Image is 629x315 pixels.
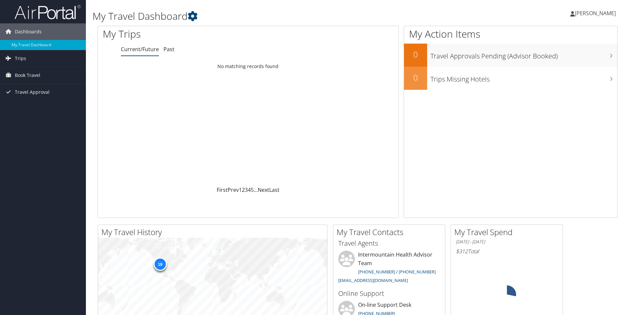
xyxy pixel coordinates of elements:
[404,44,617,67] a: 0Travel Approvals Pending (Advisor Booked)
[358,269,436,275] a: [PHONE_NUMBER] / [PHONE_NUMBER]
[254,186,258,193] span: …
[456,248,558,255] h6: Total
[338,239,440,248] h3: Travel Agents
[164,46,174,53] a: Past
[338,289,440,298] h3: Online Support
[258,186,269,193] a: Next
[101,227,327,238] h2: My Travel History
[217,186,228,193] a: First
[335,251,443,286] li: Intermountain Health Advisor Team
[456,239,558,245] h6: [DATE] - [DATE]
[15,84,50,100] span: Travel Approval
[103,27,268,41] h1: My Trips
[248,186,251,193] a: 4
[570,3,622,23] a: [PERSON_NAME]
[404,27,617,41] h1: My Action Items
[456,248,468,255] span: $312
[153,258,166,271] div: 19
[269,186,279,193] a: Last
[239,186,242,193] a: 1
[15,67,40,84] span: Book Travel
[575,10,616,17] span: [PERSON_NAME]
[121,46,159,53] a: Current/Future
[15,4,81,20] img: airportal-logo.png
[245,186,248,193] a: 3
[15,50,26,67] span: Trips
[404,72,427,83] h2: 0
[430,71,617,84] h3: Trips Missing Hotels
[454,227,563,238] h2: My Travel Spend
[430,48,617,61] h3: Travel Approvals Pending (Advisor Booked)
[15,23,42,40] span: Dashboards
[228,186,239,193] a: Prev
[404,67,617,90] a: 0Trips Missing Hotels
[242,186,245,193] a: 2
[92,9,446,23] h1: My Travel Dashboard
[98,60,398,72] td: No matching records found
[404,49,427,60] h2: 0
[337,227,445,238] h2: My Travel Contacts
[338,277,408,283] a: [EMAIL_ADDRESS][DOMAIN_NAME]
[251,186,254,193] a: 5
